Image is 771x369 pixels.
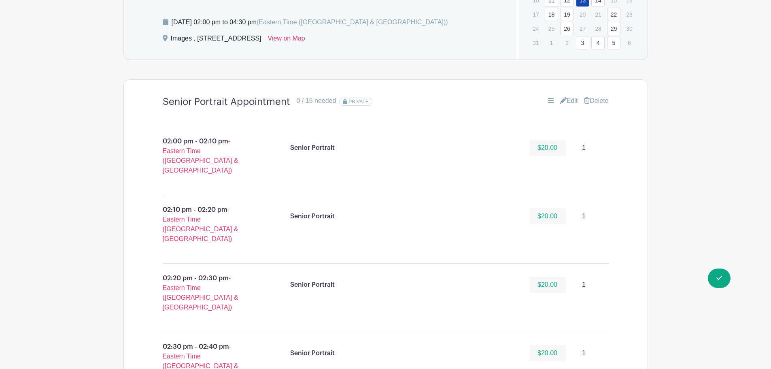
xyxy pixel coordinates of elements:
[290,143,335,153] p: Senior Portrait
[591,36,605,49] a: 4
[607,22,620,35] a: 29
[143,133,265,179] p: 02:00 pm - 02:10 pm
[143,270,265,316] p: 02:20 pm - 02:30 pm
[566,277,602,293] p: 1
[268,34,305,47] a: View on Map
[529,345,566,361] p: $20.00
[622,8,636,21] p: 23
[576,8,589,21] p: 20
[290,211,335,221] p: Senior Portrait
[566,345,602,361] p: 1
[591,8,605,21] p: 21
[545,8,558,21] a: 18
[584,96,608,106] a: Delete
[529,208,566,224] p: $20.00
[529,8,542,21] p: 17
[529,22,542,35] p: 24
[560,22,573,35] a: 26
[529,36,542,49] p: 31
[607,36,620,49] a: 5
[607,8,620,21] a: 22
[348,99,369,105] span: PRIVATE
[143,202,265,247] p: 02:10 pm - 02:20 pm
[591,22,605,35] p: 28
[290,348,335,358] p: Senior Portrait
[545,36,558,49] p: 1
[171,34,261,47] div: Images , [STREET_ADDRESS]
[576,36,589,49] a: 3
[566,140,602,156] p: 1
[529,277,566,293] p: $20.00
[529,140,566,156] p: $20.00
[576,22,589,35] p: 27
[172,17,448,27] div: [DATE] 02:00 pm to 04:30 pm
[257,19,448,26] span: (Eastern Time ([GEOGRAPHIC_DATA] & [GEOGRAPHIC_DATA]))
[566,208,602,224] p: 1
[290,280,335,290] p: Senior Portrait
[545,22,558,35] p: 25
[560,8,573,21] a: 19
[622,22,636,35] p: 30
[622,36,636,49] p: 6
[163,96,290,108] h4: Senior Portrait Appointment
[560,96,578,106] a: Edit
[560,36,573,49] p: 2
[297,96,336,106] div: 0 / 15 needed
